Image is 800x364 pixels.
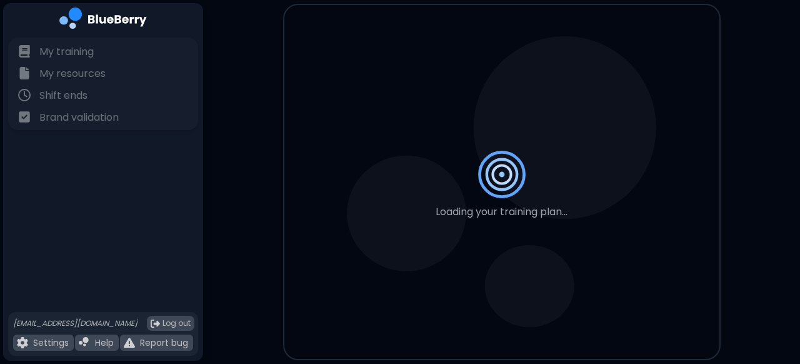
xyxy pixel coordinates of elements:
[39,66,106,81] p: My resources
[18,45,31,58] img: file icon
[124,337,135,348] img: file icon
[151,319,160,328] img: logout
[59,8,147,33] img: company logo
[436,205,567,220] p: Loading your training plan...
[18,111,31,123] img: file icon
[18,89,31,101] img: file icon
[39,44,94,59] p: My training
[33,337,69,348] p: Settings
[162,318,191,328] span: Log out
[95,337,114,348] p: Help
[18,67,31,79] img: file icon
[140,337,188,348] p: Report bug
[79,337,90,348] img: file icon
[39,110,119,125] p: Brand validation
[13,318,137,328] p: [EMAIL_ADDRESS][DOMAIN_NAME]
[39,88,87,103] p: Shift ends
[17,337,28,348] img: file icon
